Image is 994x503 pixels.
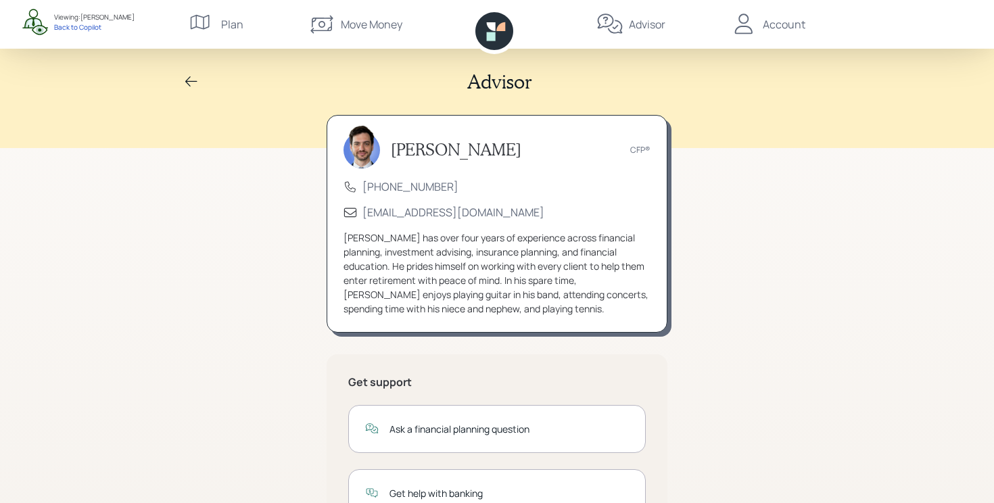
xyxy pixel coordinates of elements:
[348,376,646,389] h5: Get support
[391,140,521,160] h3: [PERSON_NAME]
[362,205,544,220] a: [EMAIL_ADDRESS][DOMAIN_NAME]
[362,179,458,194] a: [PHONE_NUMBER]
[221,16,243,32] div: Plan
[54,22,135,32] div: Back to Copilot
[341,16,402,32] div: Move Money
[630,144,650,156] div: CFP®
[389,486,629,500] div: Get help with banking
[467,70,532,93] h2: Advisor
[763,16,805,32] div: Account
[389,422,629,436] div: Ask a financial planning question
[629,16,665,32] div: Advisor
[344,125,380,168] img: jonah-coleman-headshot.png
[344,231,650,316] div: [PERSON_NAME] has over four years of experience across financial planning, investment advising, i...
[54,12,135,22] div: Viewing: [PERSON_NAME]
